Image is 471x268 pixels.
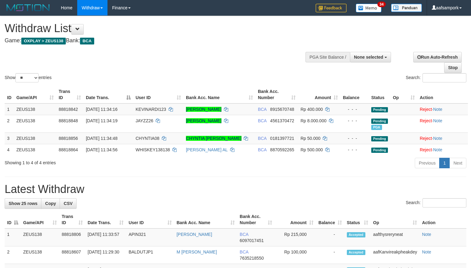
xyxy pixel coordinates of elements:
td: aafthysreryneat [371,228,419,246]
img: panduan.png [391,4,422,12]
span: BCA [240,249,248,254]
td: 2 [5,246,21,264]
td: 88818806 [59,228,85,246]
input: Search: [423,198,466,207]
span: Marked by aafsolysreylen [371,125,382,130]
span: BCA [258,136,267,141]
span: 88818864 [59,147,78,152]
span: 88818842 [59,107,78,112]
input: Search: [423,73,466,82]
span: Rp 500.000 [301,147,323,152]
th: Game/API: activate to sort column ascending [21,211,59,228]
a: M [PERSON_NAME] [177,249,217,254]
a: CSV [60,198,77,209]
td: [DATE] 11:29:30 [85,246,126,264]
span: Pending [371,136,388,141]
span: None selected [354,55,383,60]
td: 1 [5,228,21,246]
a: Note [433,107,442,112]
span: WHISKEY138138 [136,147,170,152]
th: Balance [340,86,369,103]
label: Search: [406,198,466,207]
img: Button%20Memo.svg [356,4,382,12]
td: · [417,144,468,155]
td: ZEUS138 [14,115,56,132]
td: ZEUS138 [14,103,56,115]
span: Copy 0181397721 to clipboard [270,136,294,141]
button: None selected [350,52,391,62]
a: [PERSON_NAME] [186,107,221,112]
th: User ID: activate to sort column ascending [133,86,183,103]
span: Copy 8915670748 to clipboard [270,107,294,112]
div: Showing 1 to 4 of 4 entries [5,157,191,166]
a: Copy [41,198,60,209]
span: Pending [371,148,388,153]
td: BALDUTJP1 [126,246,174,264]
h1: Latest Withdraw [5,183,466,195]
span: [DATE] 11:34:19 [86,118,117,123]
span: Copy [45,201,56,206]
a: Reject [420,147,432,152]
th: Op: activate to sort column ascending [371,211,419,228]
a: Note [433,136,442,141]
span: [DATE] 11:34:16 [86,107,117,112]
span: Copy 8870592265 to clipboard [270,147,294,152]
td: Rp 215,000 [275,228,316,246]
a: Next [449,158,466,168]
td: 1 [5,103,14,115]
td: 2 [5,115,14,132]
span: 88818856 [59,136,78,141]
th: Balance: activate to sort column ascending [316,211,344,228]
img: Feedback.jpg [316,4,347,12]
div: - - - [343,135,366,141]
span: Pending [371,119,388,124]
th: Trans ID: activate to sort column ascending [59,211,85,228]
span: BCA [240,232,248,237]
a: Note [433,118,442,123]
span: BCA [258,147,267,152]
a: [PERSON_NAME] [186,118,221,123]
span: Rp 400.000 [301,107,323,112]
span: Rp 50.000 [301,136,321,141]
th: ID: activate to sort column descending [5,211,21,228]
th: Trans ID: activate to sort column ascending [56,86,83,103]
td: · [417,103,468,115]
span: BCA [258,118,267,123]
a: Stop [444,62,462,73]
td: 88818607 [59,246,85,264]
td: - [316,228,344,246]
td: ZEUS138 [14,132,56,144]
label: Search: [406,73,466,82]
h4: Game: Bank: [5,38,308,44]
span: OXPLAY > ZEUS138 [21,38,66,44]
td: ZEUS138 [21,246,59,264]
span: Show 25 rows [9,201,37,206]
th: Bank Acc. Number: activate to sort column ascending [237,211,275,228]
th: Bank Acc. Number: activate to sort column ascending [255,86,298,103]
span: Copy 7635218550 to clipboard [240,256,264,261]
td: - [316,246,344,264]
a: Reject [420,136,432,141]
td: ZEUS138 [14,144,56,155]
span: Pending [371,107,388,112]
a: Note [422,249,431,254]
span: [DATE] 11:34:48 [86,136,117,141]
a: Note [433,147,442,152]
td: 4 [5,144,14,155]
img: MOTION_logo.png [5,3,52,12]
th: Op: activate to sort column ascending [390,86,417,103]
span: CSV [64,201,73,206]
span: Accepted [347,250,365,255]
a: 1 [439,158,450,168]
span: 34 [377,2,386,7]
a: Note [422,232,431,237]
select: Showentries [15,73,39,82]
span: Copy 4561370472 to clipboard [270,118,294,123]
th: Action [417,86,468,103]
td: 3 [5,132,14,144]
th: Status [369,86,390,103]
th: Game/API: activate to sort column ascending [14,86,56,103]
a: Reject [420,107,432,112]
a: Run Auto-Refresh [413,52,462,62]
span: JAYZZ26 [136,118,153,123]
